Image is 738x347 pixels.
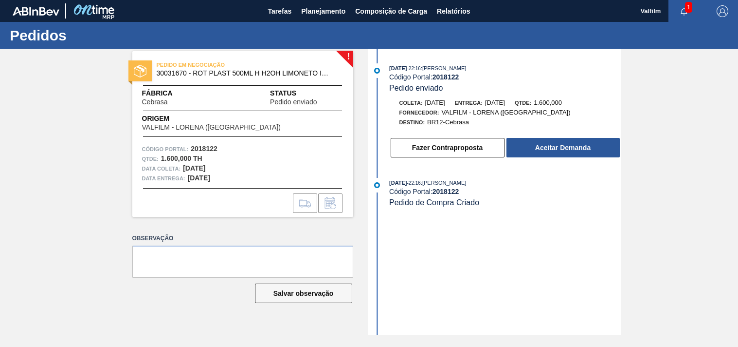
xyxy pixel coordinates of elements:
span: Qtde: [515,100,531,106]
strong: 2018122 [432,188,459,195]
strong: 2018122 [191,145,217,153]
label: Observação [132,231,353,246]
span: Composição de Carga [355,5,427,17]
span: Data coleta: [142,164,181,173]
span: : [PERSON_NAME] [421,180,467,186]
strong: 2018122 [432,73,459,81]
span: Status [270,88,343,98]
button: Aceitar Demanda [506,138,620,157]
h1: Pedidos [10,30,182,41]
span: - 22:16 [407,66,421,71]
span: : [PERSON_NAME] [421,65,467,71]
img: atual [374,182,380,188]
span: Código Portal: [142,144,189,154]
strong: [DATE] [188,174,210,182]
span: 1 [685,2,692,13]
img: TNhmsLtSVTkK8tSr43FrP2fwEKptu5GPRR3wAAAABJRU5ErkJggg== [13,7,59,16]
span: Entrega: [455,100,483,106]
span: Coleta: [399,100,423,106]
span: Planejamento [301,5,345,17]
div: Código Portal: [389,73,620,81]
span: Qtde : [142,154,159,164]
span: Pedido de Compra Criado [389,198,479,207]
span: [DATE] [389,180,407,186]
span: [DATE] [485,99,505,106]
span: VALFILM - LORENA ([GEOGRAPHIC_DATA]) [441,109,570,116]
span: BR12-Cebrasa [427,118,469,126]
img: status [134,65,146,77]
span: Pedido enviado [270,98,317,106]
span: Data entrega: [142,173,185,183]
span: Fábrica [142,88,198,98]
img: atual [374,68,380,74]
span: [DATE] [425,99,445,106]
span: [DATE] [389,65,407,71]
img: Logout [717,5,728,17]
span: VALFILM - LORENA ([GEOGRAPHIC_DATA]) [142,124,281,131]
span: Pedido enviado [389,84,443,92]
span: Destino: [399,119,425,125]
span: - 22:16 [407,180,421,186]
span: Relatórios [437,5,470,17]
span: PEDIDO EM NEGOCIAÇÃO [157,60,293,70]
div: Código Portal: [389,188,620,195]
span: 1.600,000 [534,99,562,106]
span: Cebrasa [142,98,168,106]
span: Origem [142,114,308,124]
strong: 1.600,000 TH [161,154,202,162]
button: Fazer Contraproposta [391,138,504,157]
span: 30031670 - ROT PLAST 500ML H H2OH LIMONETO IN211 [157,70,333,77]
span: Tarefas [268,5,291,17]
div: Informar alteração no pedido [318,193,342,213]
div: Ir para Composição de Carga [293,193,317,213]
button: Salvar observação [255,284,352,303]
button: Notificações [668,4,700,18]
strong: [DATE] [183,164,205,172]
span: Fornecedor: [399,110,439,116]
